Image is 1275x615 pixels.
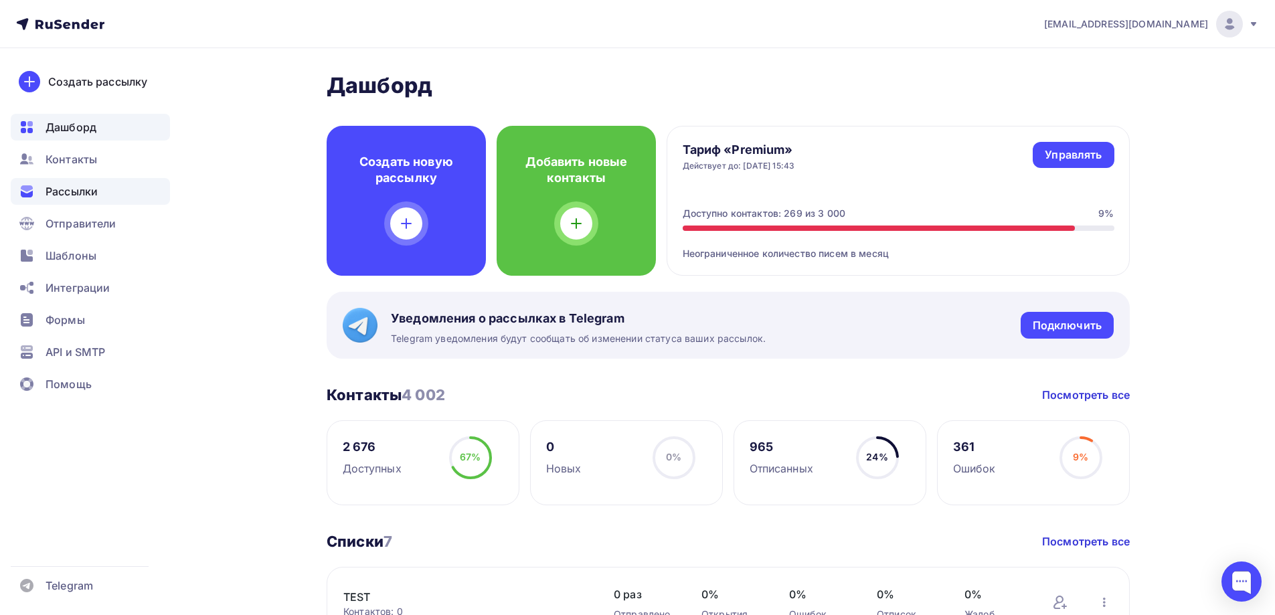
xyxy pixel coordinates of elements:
span: Рассылки [46,183,98,199]
a: [EMAIL_ADDRESS][DOMAIN_NAME] [1044,11,1259,37]
a: Формы [11,306,170,333]
h3: Списки [327,532,392,551]
h3: Контакты [327,385,445,404]
span: 67% [460,451,481,462]
div: Управлять [1045,147,1102,163]
span: 0 раз [614,586,675,602]
span: Шаблоны [46,248,96,264]
span: 0% [964,586,1025,602]
div: Доступных [343,460,402,476]
div: 2 676 [343,439,402,455]
a: Отправители [11,210,170,237]
h2: Дашборд [327,72,1130,99]
a: Шаблоны [11,242,170,269]
div: 361 [953,439,996,455]
span: 0% [701,586,762,602]
div: 965 [750,439,813,455]
h4: Тариф «Premium» [683,142,795,158]
span: [EMAIL_ADDRESS][DOMAIN_NAME] [1044,17,1208,31]
span: 0% [789,586,850,602]
div: Неограниченное количество писем в месяц [683,231,1114,260]
div: Действует до: [DATE] 15:43 [683,161,795,171]
span: 9% [1073,451,1088,462]
a: Посмотреть все [1042,533,1130,549]
span: API и SMTP [46,344,105,360]
span: Помощь [46,376,92,392]
span: 7 [384,533,392,550]
div: Новых [546,460,582,476]
div: Доступно контактов: 269 из 3 000 [683,207,845,220]
span: Дашборд [46,119,96,135]
a: Дашборд [11,114,170,141]
span: Telegram уведомления будут сообщать об изменении статуса ваших рассылок. [391,332,766,345]
a: Посмотреть все [1042,387,1130,403]
div: Подключить [1033,318,1102,333]
span: Контакты [46,151,97,167]
span: Интеграции [46,280,110,296]
div: Создать рассылку [48,74,147,90]
span: Telegram [46,578,93,594]
span: Уведомления о рассылках в Telegram [391,311,766,327]
span: 4 002 [402,386,445,404]
a: Контакты [11,146,170,173]
span: Формы [46,312,85,328]
div: Отписанных [750,460,813,476]
span: Отправители [46,215,116,232]
span: 0% [877,586,938,602]
div: 9% [1098,207,1114,220]
a: TEST [343,589,571,605]
div: 0 [546,439,582,455]
span: 24% [866,451,887,462]
a: Рассылки [11,178,170,205]
div: Ошибок [953,460,996,476]
h4: Создать новую рассылку [348,154,464,186]
span: 0% [666,451,681,462]
h4: Добавить новые контакты [518,154,634,186]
